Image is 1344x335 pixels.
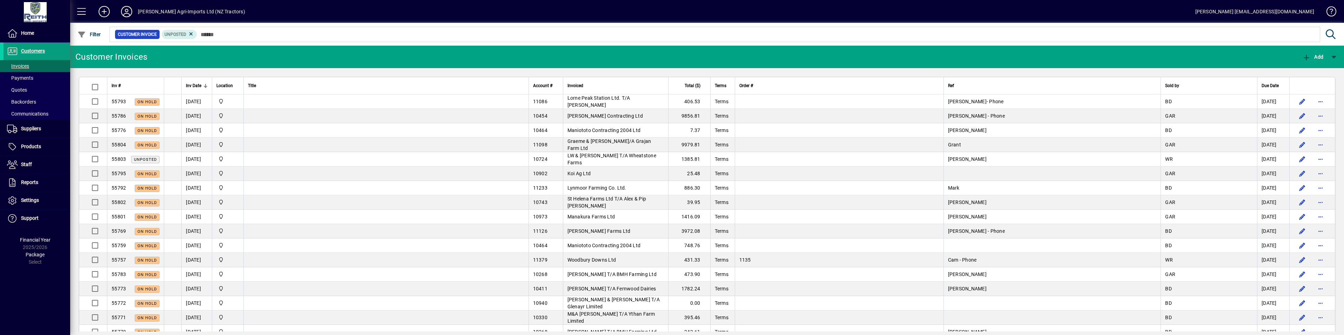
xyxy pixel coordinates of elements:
[93,5,115,18] button: Add
[715,142,728,147] span: Terms
[567,243,641,248] span: Maniototo Contracting 2004 Ltd
[948,329,987,335] span: [PERSON_NAME]
[4,138,70,156] a: Products
[1165,113,1175,119] span: GAR
[1297,110,1308,121] button: Edit
[685,82,700,90] span: Total ($)
[1165,243,1172,248] span: BD
[21,126,41,131] span: Suppliers
[668,296,710,310] td: 0.00
[533,99,547,104] span: 11086
[1297,125,1308,136] button: Edit
[948,228,1005,234] span: [PERSON_NAME] - Phone
[21,162,32,167] span: Staff
[216,198,239,206] span: Ashburton
[138,6,245,17] div: [PERSON_NAME] Agri-Imports Ltd (NZ Tractors)
[20,237,51,243] span: Financial Year
[1257,224,1289,238] td: [DATE]
[112,156,126,162] span: 55803
[715,127,728,133] span: Terms
[715,228,728,234] span: Terms
[76,28,103,41] button: Filter
[533,156,547,162] span: 10724
[4,120,70,138] a: Suppliers
[1262,82,1285,90] div: Due Date
[1165,214,1175,219] span: GAR
[567,214,615,219] span: Manakura Farms Ltd
[948,99,1004,104] span: [PERSON_NAME]- Phone
[248,82,524,90] div: Title
[567,82,583,90] span: Invoiced
[739,257,751,263] span: 1135
[668,210,710,224] td: 1416.09
[533,286,547,291] span: 10411
[137,143,157,147] span: On hold
[1297,225,1308,237] button: Edit
[567,311,655,324] span: M&A [PERSON_NAME] T/A Ythan Farm Limited
[112,286,126,291] span: 55773
[567,329,657,335] span: [PERSON_NAME] T/A BMH Farming Ltd
[1315,197,1326,208] button: More options
[1315,125,1326,136] button: More options
[948,82,954,90] span: Ref
[216,141,239,149] span: Ashburton
[567,153,656,165] span: LW & [PERSON_NAME] T/A Wheatstone Farms
[948,156,987,162] span: [PERSON_NAME]
[668,152,710,166] td: 1385.81
[78,32,101,37] span: Filter
[216,184,239,192] span: Ashburton
[216,213,239,221] span: Ashburton
[1165,82,1179,90] span: Sold by
[668,238,710,253] td: 748.76
[1257,310,1289,325] td: [DATE]
[1297,139,1308,150] button: Edit
[4,96,70,108] a: Backorders
[567,127,641,133] span: Maniototo Contracting 2004 Ltd
[181,310,212,325] td: [DATE]
[186,82,208,90] div: Inv Date
[1315,312,1326,323] button: More options
[112,271,126,277] span: 55783
[715,156,728,162] span: Terms
[112,82,160,90] div: Inv #
[4,25,70,42] a: Home
[715,315,728,320] span: Terms
[715,271,728,277] span: Terms
[216,285,239,293] span: Ashburton
[533,214,547,219] span: 10973
[162,30,197,39] mat-chip: Customer Invoice Status: Unposted
[948,113,1005,119] span: [PERSON_NAME] - Phone
[137,114,157,119] span: On hold
[181,253,212,267] td: [DATE]
[134,157,157,162] span: Unposted
[1257,138,1289,152] td: [DATE]
[715,199,728,205] span: Terms
[1257,195,1289,210] td: [DATE]
[1257,152,1289,166] td: [DATE]
[1315,153,1326,165] button: More options
[112,300,126,306] span: 55772
[137,287,157,291] span: On hold
[4,210,70,227] a: Support
[4,108,70,120] a: Communications
[1165,329,1172,335] span: BD
[948,127,987,133] span: [PERSON_NAME]
[948,185,960,191] span: Mark
[7,75,33,81] span: Payments
[21,48,45,54] span: Customers
[112,171,126,176] span: 55795
[137,301,157,306] span: On hold
[948,286,987,291] span: [PERSON_NAME]
[1262,82,1279,90] span: Due Date
[112,185,126,191] span: 55792
[739,82,753,90] span: Order #
[137,186,157,191] span: On hold
[567,82,664,90] div: Invoiced
[1257,109,1289,123] td: [DATE]
[216,314,239,321] span: Ashburton
[1315,269,1326,280] button: More options
[137,330,157,335] span: On hold
[533,82,559,90] div: Account #
[533,271,547,277] span: 10268
[567,297,660,309] span: [PERSON_NAME] & [PERSON_NAME] T/A Glenayr Limited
